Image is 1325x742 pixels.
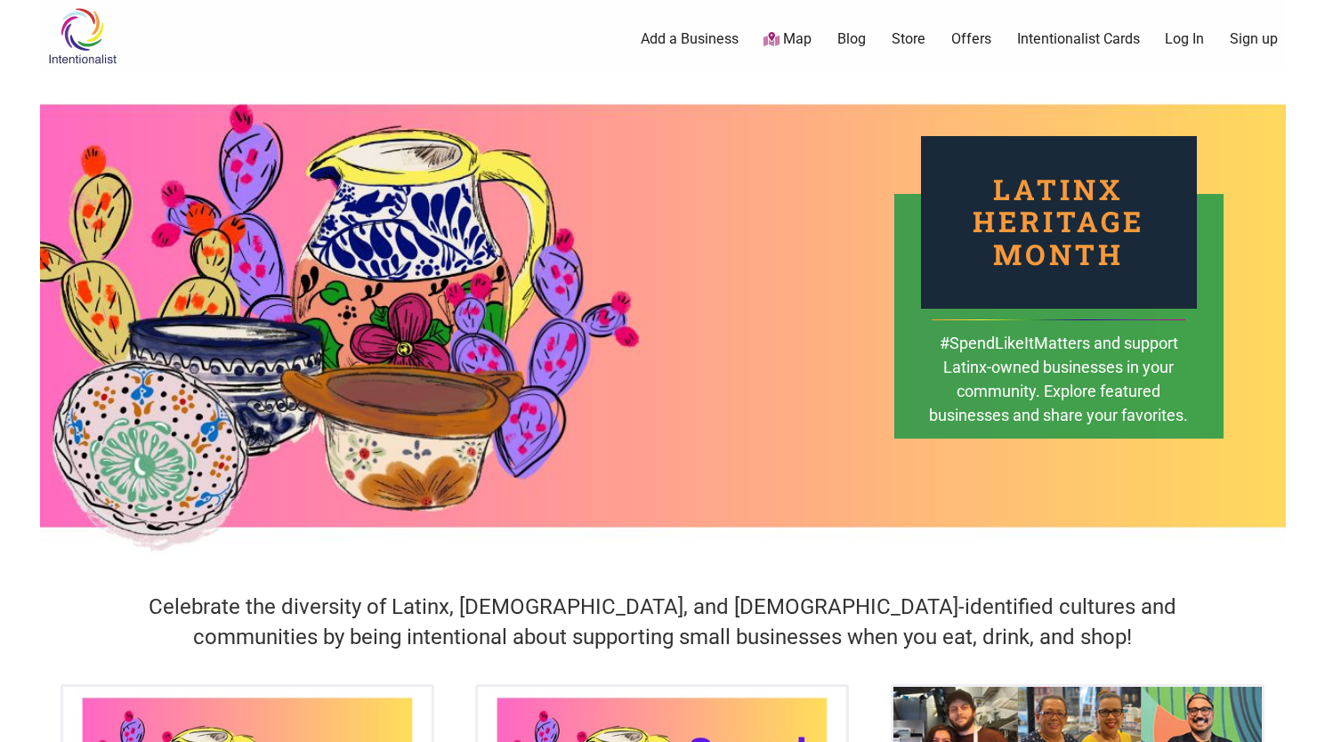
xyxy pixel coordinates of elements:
h4: Celebrate the diversity of Latinx, [DEMOGRAPHIC_DATA], and [DEMOGRAPHIC_DATA]-identified cultures... [102,593,1224,652]
a: Store [892,29,925,49]
div: Latinx Heritage Month [921,136,1197,309]
img: Intentionalist [40,7,125,65]
a: Offers [951,29,991,49]
a: Add a Business [641,29,739,49]
a: Blog [837,29,866,49]
a: Map [763,29,812,50]
a: Sign up [1230,29,1278,49]
div: #SpendLikeItMatters and support Latinx-owned businesses in your community. Explore featured busin... [928,331,1190,453]
a: Log In [1165,29,1204,49]
a: Intentionalist Cards [1017,29,1140,49]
